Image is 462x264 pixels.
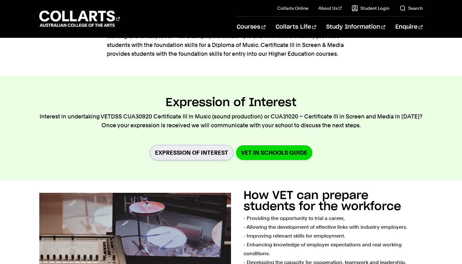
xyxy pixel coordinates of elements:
[236,145,312,160] a: VET in Schools Guide
[166,96,296,110] h2: Expression of Interest
[395,17,423,37] a: Enquire
[237,17,265,37] a: Courses
[244,190,401,212] h2: How VET can prepare students for the workforce
[399,5,423,11] a: Search
[352,5,389,11] a: Student Login
[276,17,316,37] a: Collarts Life
[326,17,385,37] a: Study Information
[39,112,423,130] p: Interest in undertaking VETDSS CUA30920 Certificate III in Music (sound production) or CUA31020 –...
[318,5,342,11] a: About Us
[39,10,120,28] div: Go to homepage
[150,145,234,160] a: Expression of Interest
[277,5,308,11] a: Collarts Online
